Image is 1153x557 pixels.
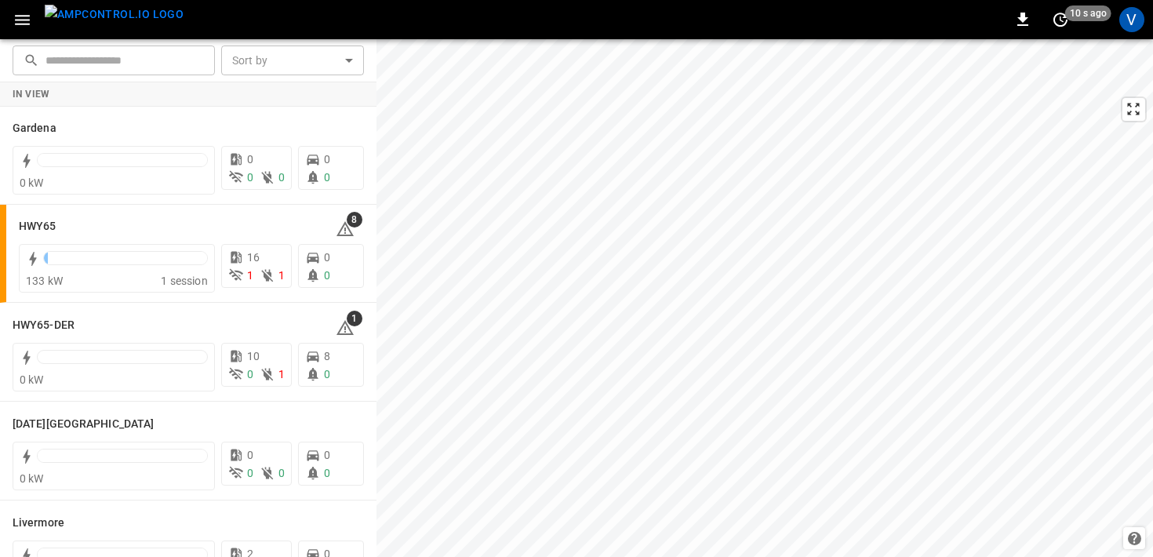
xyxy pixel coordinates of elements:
button: set refresh interval [1048,7,1073,32]
h6: Livermore [13,515,64,532]
span: 0 [278,467,285,479]
span: 1 [278,368,285,380]
img: ampcontrol.io logo [45,5,184,24]
span: 0 [247,449,253,461]
span: 0 kW [20,472,44,485]
span: 0 kW [20,373,44,386]
span: 0 [324,153,330,166]
h6: Karma Center [13,416,154,433]
span: 0 [324,368,330,380]
span: 1 session [161,275,207,287]
span: 1 [278,269,285,282]
span: 10 [247,350,260,362]
h6: HWY65 [19,218,56,235]
div: profile-icon [1119,7,1144,32]
span: 0 [247,368,253,380]
span: 1 [347,311,362,326]
h6: HWY65-DER [13,317,75,334]
span: 0 [324,251,330,264]
span: 0 [278,171,285,184]
span: 0 [324,449,330,461]
span: 0 [324,171,330,184]
span: 8 [347,212,362,228]
strong: In View [13,89,50,100]
span: 10 s ago [1065,5,1111,21]
span: 0 [324,467,330,479]
span: 16 [247,251,260,264]
span: 0 kW [20,177,44,189]
span: 0 [247,171,253,184]
span: 0 [247,153,253,166]
span: 0 [247,467,253,479]
span: 133 kW [26,275,63,287]
span: 1 [247,269,253,282]
canvas: Map [376,39,1153,557]
span: 8 [324,350,330,362]
h6: Gardena [13,120,56,137]
span: 0 [324,269,330,282]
